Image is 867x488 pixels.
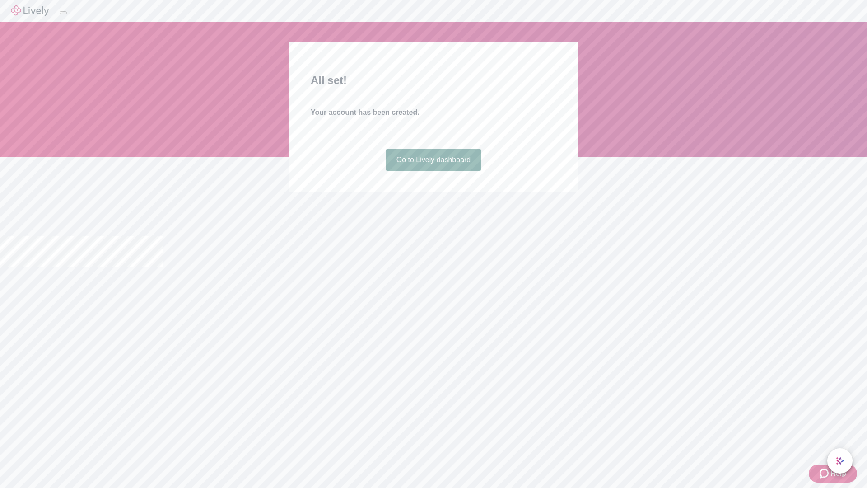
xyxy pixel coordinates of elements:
[311,72,556,89] h2: All set!
[386,149,482,171] a: Go to Lively dashboard
[820,468,830,479] svg: Zendesk support icon
[11,5,49,16] img: Lively
[60,11,67,14] button: Log out
[827,448,853,474] button: chat
[835,456,844,465] svg: Lively AI Assistant
[830,468,846,479] span: Help
[311,107,556,118] h4: Your account has been created.
[809,465,857,483] button: Zendesk support iconHelp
